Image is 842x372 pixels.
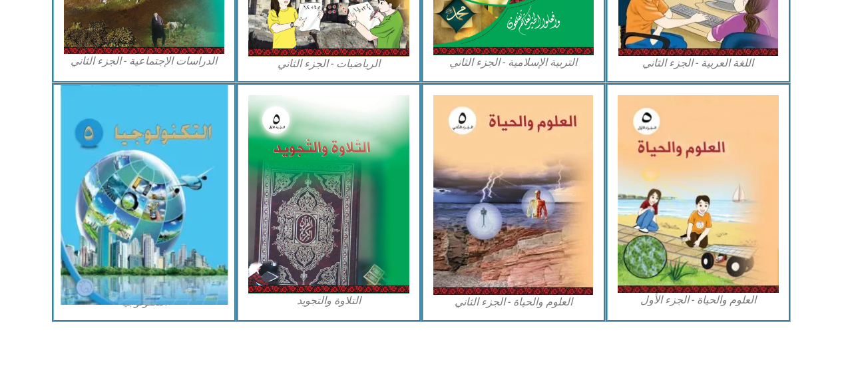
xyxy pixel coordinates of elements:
[248,293,409,308] figcaption: التلاوة والتجويد
[433,55,594,70] figcaption: التربية الإسلامية - الجزء الثاني
[248,57,409,71] figcaption: الرياضيات - الجزء الثاني
[433,295,594,309] figcaption: العلوم والحياة - الجزء الثاني
[618,56,779,71] figcaption: اللغة العربية - الجزء الثاني
[64,54,225,69] figcaption: الدراسات الإجتماعية - الجزء الثاني
[618,293,779,307] figcaption: العلوم والحياة - الجزء الأول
